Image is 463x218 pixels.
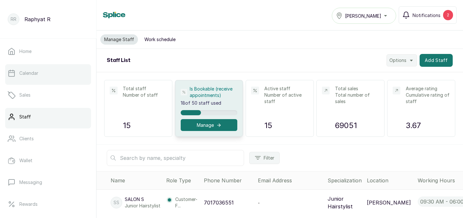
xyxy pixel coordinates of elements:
[111,177,161,184] div: Name
[204,199,234,206] p: 7017036551
[19,135,34,142] p: Clients
[386,54,417,66] button: Options
[19,92,31,98] p: Sales
[123,85,167,92] p: Total staff
[166,177,199,184] div: Role Type
[5,130,91,148] a: Clients
[204,177,253,184] div: Phone Number
[175,196,199,209] p: Customer-F...
[100,34,138,45] button: Manage Staff
[125,203,160,209] p: Junior Hairstylist
[332,8,396,24] button: [PERSON_NAME]
[345,13,381,19] span: [PERSON_NAME]
[258,200,260,205] span: -
[5,195,91,213] a: Rewards
[389,57,406,64] span: Options
[328,177,362,184] div: Specialization
[420,54,453,67] button: Add Staff
[19,157,32,164] p: Wallet
[399,6,457,24] button: Notifications2
[406,92,450,105] p: Cumulative rating of staff
[19,70,38,76] p: Calendar
[24,15,50,23] p: Raphyat R
[258,177,322,184] div: Email Address
[335,120,379,131] p: 69051
[367,199,411,206] p: [PERSON_NAME]
[19,114,31,120] p: Staff
[367,177,413,184] div: Location
[11,16,16,22] p: RR
[335,85,379,92] p: Total sales
[5,173,91,191] a: Messaging
[19,48,32,55] p: Home
[141,34,179,45] button: Work schedule
[264,120,308,131] p: 15
[249,152,280,164] button: Filter
[264,92,308,105] p: Number of active staff
[123,120,167,131] p: 15
[328,195,362,210] p: Junior Hairstylist
[5,64,91,82] a: Calendar
[406,85,450,92] p: Average rating
[5,42,91,60] a: Home
[5,152,91,170] a: Wallet
[5,108,91,126] a: Staff
[264,155,274,161] span: Filter
[107,57,131,64] h2: Staff List
[19,179,42,186] p: Messaging
[125,196,160,203] p: Salon S
[443,10,453,20] div: 2
[413,12,440,19] span: Notifications
[19,201,38,207] p: Rewards
[181,119,237,131] button: Manage
[181,100,237,106] p: 18 of 50 staff used
[5,86,91,104] a: Sales
[113,199,119,206] p: SS
[107,150,244,166] input: Search by name, specialty
[264,85,308,92] p: Active staff
[406,120,450,131] p: 3.67
[190,86,237,99] p: Is Bookable (receive appointments)
[123,92,167,98] p: Number of staff
[335,92,379,105] p: Total number of sales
